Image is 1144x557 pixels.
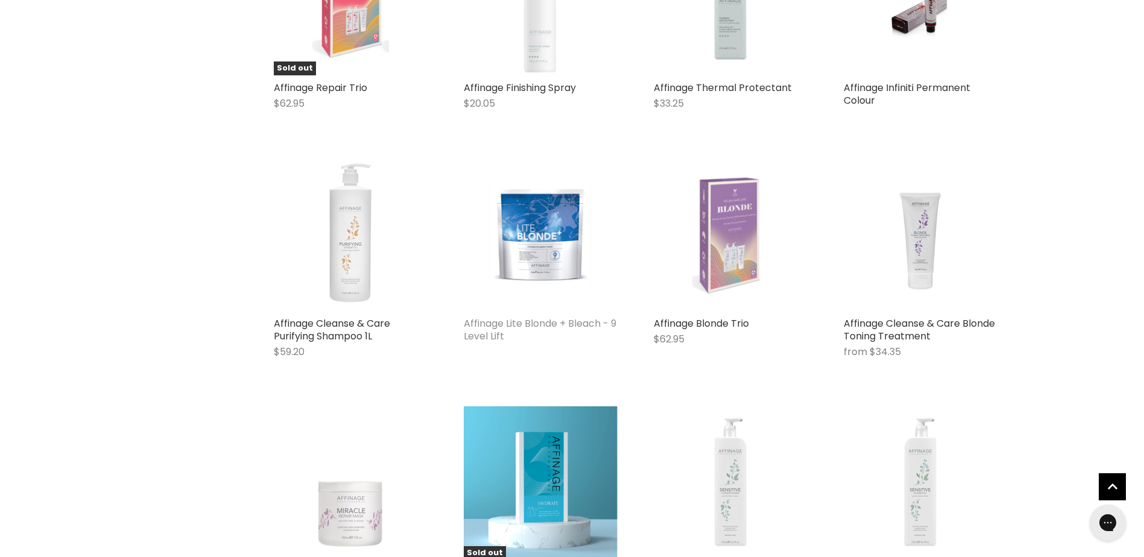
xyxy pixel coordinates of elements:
img: Affinage Cleanse & Care Blonde Toning Treatment [844,157,997,311]
span: $33.25 [654,96,684,110]
span: $59.20 [274,345,305,359]
span: $20.05 [464,96,495,110]
span: $62.95 [274,96,305,110]
a: Affinage Finishing Spray [464,81,576,95]
a: Affinage Thermal Protectant [654,81,792,95]
img: Affinage Lite Blonde + Bleach - 9 Level Lift [489,157,592,311]
a: Affinage Lite Blonde + Bleach - 9 Level Lift [464,316,616,343]
iframe: Gorgias live chat messenger [1084,500,1132,545]
a: Affinage Blonde Trio [654,157,807,311]
span: Sold out [274,61,316,75]
a: Affinage Lite Blonde + Bleach - 9 Level Lift [464,157,618,311]
img: Affinage Cleanse & Care Purifying Shampoo 1L [274,157,428,311]
span: $62.95 [654,332,684,346]
a: Affinage Blonde Trio [654,316,749,330]
span: from [844,345,867,359]
a: Affinage Infiniti Permanent Colour [844,81,970,107]
span: $34.35 [870,345,901,359]
img: Affinage Blonde Trio [692,157,769,311]
a: Affinage Cleanse & Care Blonde Toning Treatment [844,316,995,343]
a: Affinage Repair Trio [274,81,367,95]
a: Affinage Cleanse & Care Purifying Shampoo 1L [274,316,390,343]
